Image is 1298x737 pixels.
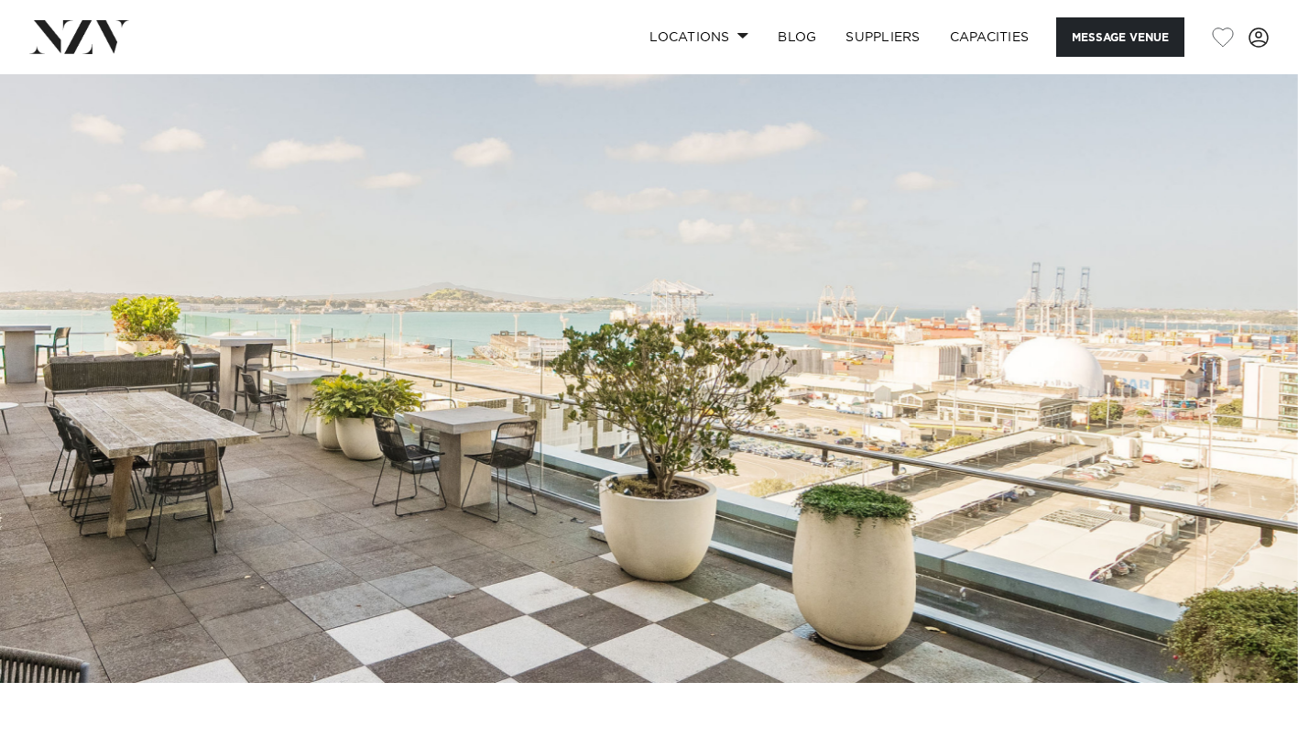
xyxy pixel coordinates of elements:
a: SUPPLIERS [831,17,934,57]
a: Capacities [935,17,1044,57]
a: Locations [635,17,763,57]
a: BLOG [763,17,831,57]
button: Message Venue [1056,17,1184,57]
img: nzv-logo.png [29,20,129,53]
